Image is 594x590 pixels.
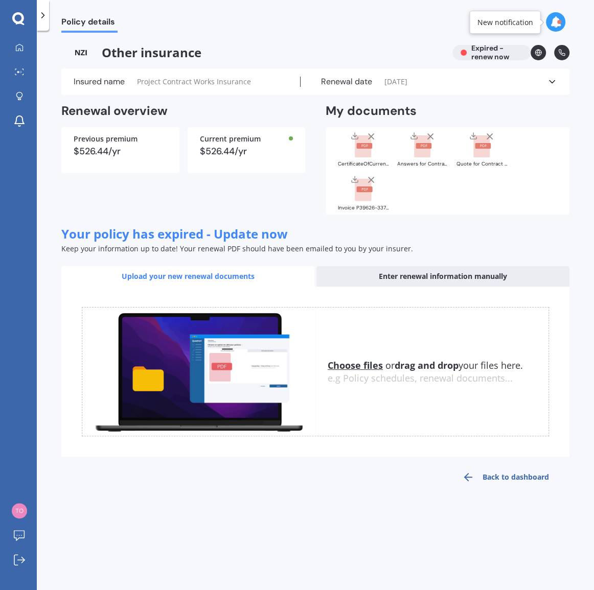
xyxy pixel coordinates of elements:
[477,17,533,28] div: New notification
[74,135,167,143] div: Previous premium
[61,103,305,119] h2: Renewal overview
[326,103,417,119] h2: My documents
[61,45,444,60] span: Other insurance
[338,205,389,210] div: Invoice P39626-33782 for Contract Works P39626 2025-05-30.pdf
[74,77,125,87] label: Insured name
[397,161,448,167] div: Answers for Contract Works P39626 - Tony & Barbara Christensen 2025-05-30.pdf
[61,266,314,287] div: Upload your new renewal documents
[328,359,383,371] u: Choose files
[61,17,118,31] span: Policy details
[442,465,569,489] a: Back to dashboard
[328,373,549,384] div: e.g Policy schedules, renewal documents...
[12,503,27,518] img: fb91e7276346e9af1b553d48017d3697
[61,45,102,60] img: NZI-text.webp
[328,359,523,371] span: or your files here.
[321,77,372,87] label: Renewal date
[61,244,413,253] span: Keep your information up to date! Your renewal PDF should have been emailed to you by your insurer.
[395,359,459,371] b: drag and drop
[74,147,167,156] div: $526.44/yr
[316,266,569,287] div: Enter renewal information manually
[456,161,508,167] div: Quote for Contract Works P39626 - Tony & Barbara Christensen 2025-05-30.pdf
[384,77,407,87] span: [DATE]
[137,77,251,87] span: Project Contract Works Insurance
[200,135,293,143] div: Current premium
[338,161,389,167] div: CertificateOfCurrency - amended dates.pdf
[82,308,315,436] img: upload.de96410c8ce839c3fdd5.gif
[61,225,288,242] span: Your policy has expired - Update now
[200,147,293,156] div: $526.44/yr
